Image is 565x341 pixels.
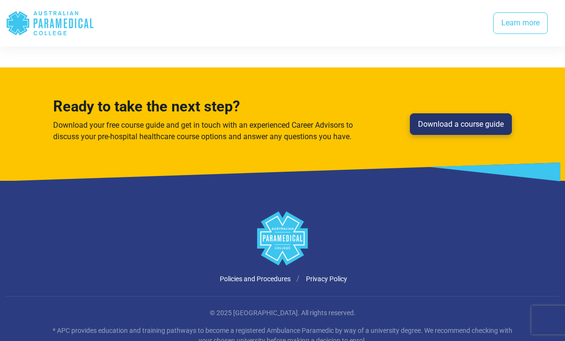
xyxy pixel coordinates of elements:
a: Learn more [493,12,548,34]
h3: Ready to take the next step? [53,98,355,116]
a: Policies and Procedures [220,275,291,283]
a: Download a course guide [410,113,512,135]
p: © 2025 [GEOGRAPHIC_DATA]. All rights reserved. [47,308,518,318]
div: Australian Paramedical College [6,8,94,39]
p: Download your free course guide and get in touch with an experienced Career Advisors to discuss y... [53,120,355,143]
a: Privacy Policy [306,275,347,283]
